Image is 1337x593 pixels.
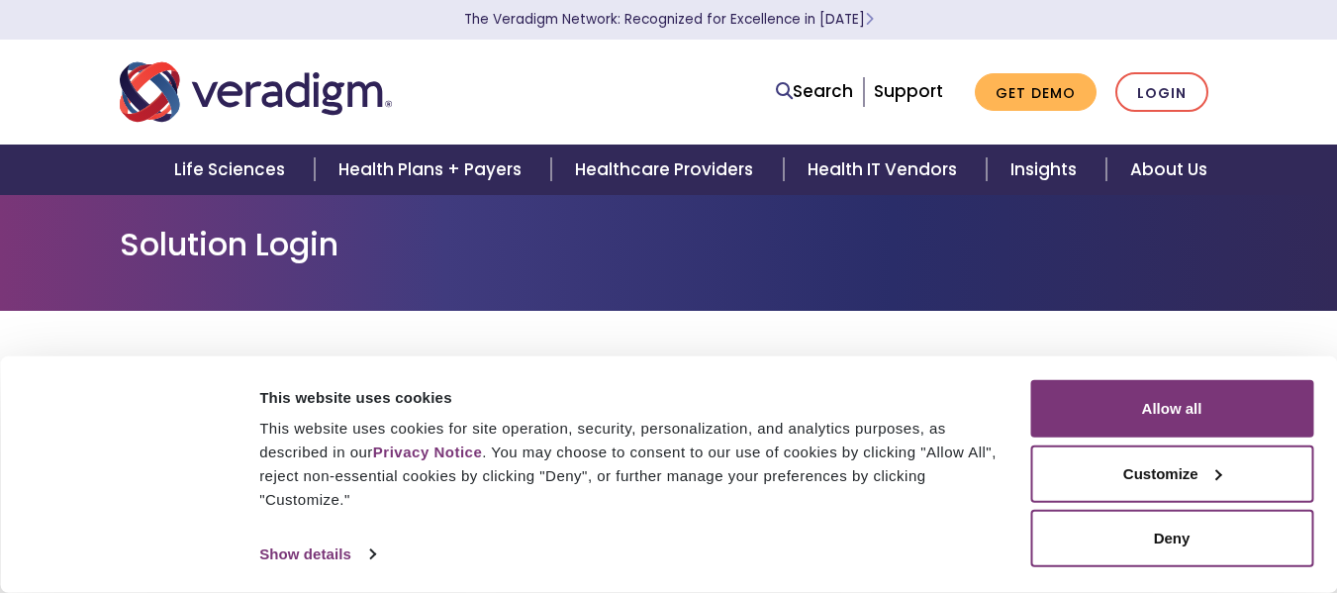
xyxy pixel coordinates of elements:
a: Search [776,78,853,105]
button: Allow all [1030,380,1313,438]
a: Support [874,79,943,103]
a: Login [1115,72,1208,113]
a: Health Plans + Payers [315,145,551,195]
a: The Veradigm Network: Recognized for Excellence in [DATE]Learn More [464,10,874,29]
a: Show details [259,540,374,569]
a: Health IT Vendors [784,145,987,195]
a: Life Sciences [150,145,315,195]
span: Learn More [865,10,874,29]
button: Deny [1030,510,1313,567]
a: About Us [1106,145,1231,195]
a: Privacy Notice [373,444,482,460]
button: Customize [1030,445,1313,502]
img: Veradigm logo [120,59,392,125]
div: This website uses cookies for site operation, security, personalization, and analytics purposes, ... [259,417,1007,512]
div: This website uses cookies [259,385,1007,409]
a: Insights [987,145,1106,195]
h1: Solution Login [120,226,1218,263]
a: Get Demo [975,73,1097,112]
a: Healthcare Providers [551,145,783,195]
